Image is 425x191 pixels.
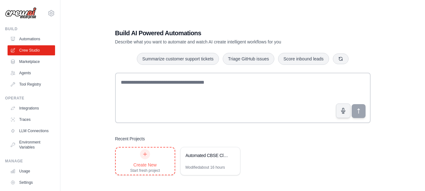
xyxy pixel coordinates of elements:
div: Automated CBSE Class 9 Math Question Bank Generator [186,152,229,159]
a: Usage [8,166,55,176]
div: Build [5,26,55,31]
button: Triage GitHub issues [223,53,274,65]
div: Modified about 16 hours [186,165,225,170]
img: Logo [5,7,36,19]
button: Score inbound leads [278,53,329,65]
p: Describe what you want to automate and watch AI create intelligent workflows for you [115,39,327,45]
h1: Build AI Powered Automations [115,29,327,37]
div: Manage [5,159,55,164]
a: Automations [8,34,55,44]
a: Marketplace [8,57,55,67]
button: Summarize customer support tickets [137,53,219,65]
div: Create New [130,162,160,168]
a: Agents [8,68,55,78]
a: Crew Studio [8,45,55,55]
button: Get new suggestions [333,53,349,64]
a: Settings [8,177,55,188]
a: Integrations [8,103,55,113]
a: Environment Variables [8,137,55,152]
a: Tool Registry [8,79,55,89]
div: Operate [5,96,55,101]
a: LLM Connections [8,126,55,136]
button: Click to speak your automation idea [336,104,350,118]
h3: Recent Projects [115,136,145,142]
iframe: Chat Widget [394,161,425,191]
a: Traces [8,115,55,125]
div: Start fresh project [130,168,160,173]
